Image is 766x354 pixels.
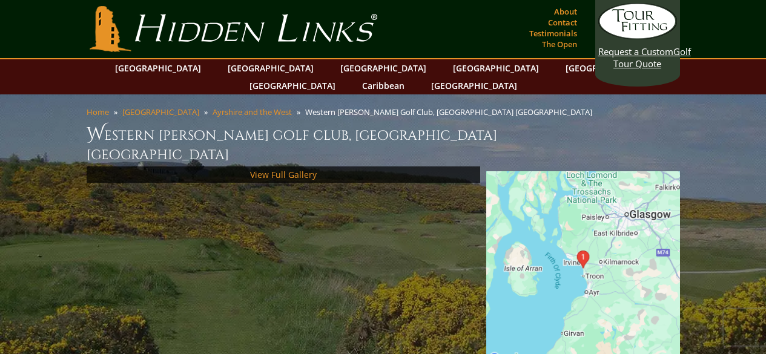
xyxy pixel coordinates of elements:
a: [GEOGRAPHIC_DATA] [109,59,207,77]
a: [GEOGRAPHIC_DATA] [425,77,523,94]
a: [GEOGRAPHIC_DATA] [243,77,342,94]
a: [GEOGRAPHIC_DATA] [334,59,432,77]
h1: Western [PERSON_NAME] Golf Club, [GEOGRAPHIC_DATA] [GEOGRAPHIC_DATA] [87,122,680,164]
li: Western [PERSON_NAME] Golf Club, [GEOGRAPHIC_DATA] [GEOGRAPHIC_DATA] [305,107,597,117]
span: Request a Custom [598,45,673,57]
a: Caribbean [356,77,411,94]
a: [GEOGRAPHIC_DATA] [447,59,545,77]
a: Ayrshire and the West [213,107,292,117]
a: [GEOGRAPHIC_DATA] [222,59,320,77]
a: The Open [539,36,580,53]
a: Contact [545,14,580,31]
a: About [551,3,580,20]
a: View Full Gallery [250,169,317,180]
a: Testimonials [526,25,580,42]
a: [GEOGRAPHIC_DATA] [560,59,658,77]
a: Request a CustomGolf Tour Quote [598,3,677,70]
a: [GEOGRAPHIC_DATA] [122,107,199,117]
a: Home [87,107,109,117]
